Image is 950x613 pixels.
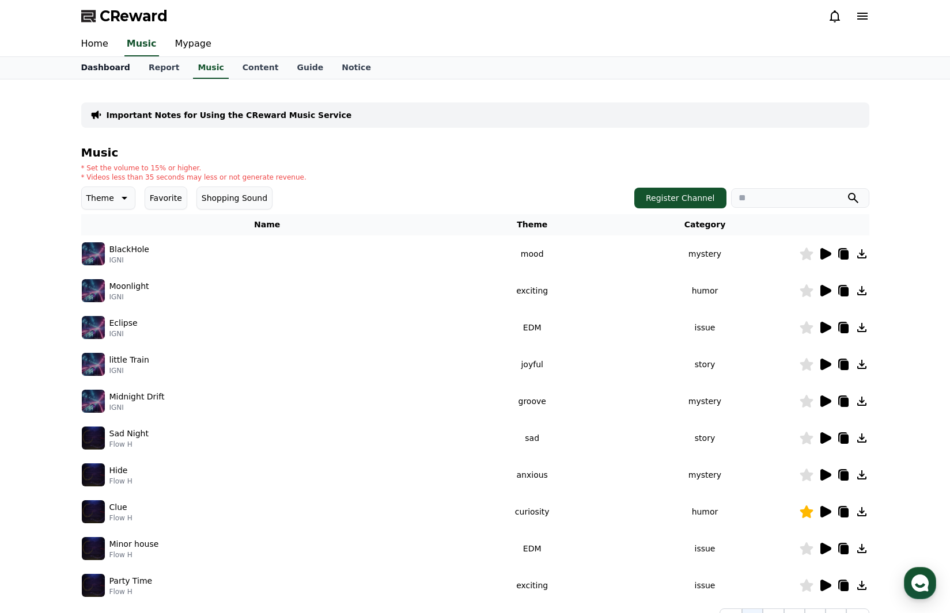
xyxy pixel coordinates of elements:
[139,57,189,79] a: Report
[82,279,105,302] img: music
[82,390,105,413] img: music
[109,354,149,366] p: little Train
[82,353,105,376] img: music
[611,214,798,235] th: Category
[171,382,199,391] span: Settings
[453,420,611,456] td: sad
[453,309,611,346] td: EDM
[82,537,105,560] img: music
[109,243,149,256] p: BlackHole
[287,57,332,79] a: Guide
[109,256,149,265] p: IGNI
[109,403,165,412] p: IGNI
[109,280,149,292] p: Moonlight
[611,235,798,272] td: mystery
[611,530,798,567] td: issue
[109,366,149,375] p: IGNI
[453,456,611,493] td: anxious
[82,500,105,523] img: music
[453,214,611,235] th: Theme
[166,32,221,56] a: Mypage
[453,530,611,567] td: EDM
[109,550,159,559] p: Flow H
[109,391,165,403] p: Midnight Drift
[453,567,611,604] td: exciting
[611,309,798,346] td: issue
[3,365,76,394] a: Home
[332,57,380,79] a: Notice
[453,272,611,309] td: exciting
[81,186,135,210] button: Theme
[109,501,127,513] p: Clue
[81,7,168,25] a: CReward
[149,365,221,394] a: Settings
[611,383,798,420] td: mystery
[611,346,798,383] td: story
[82,316,105,339] img: music
[611,272,798,309] td: humor
[81,146,869,159] h4: Music
[453,493,611,530] td: curiosity
[81,173,306,182] p: * Videos less than 35 seconds may less or not generate revenue.
[86,190,114,206] p: Theme
[76,365,149,394] a: Messages
[109,513,133,523] p: Flow H
[109,587,153,596] p: Flow H
[611,456,798,493] td: mystery
[82,242,105,265] img: music
[109,329,138,338] p: IGNI
[109,538,159,550] p: Minor house
[611,567,798,604] td: issue
[72,57,139,79] a: Dashboard
[109,464,128,477] p: Hide
[611,493,798,530] td: humor
[82,427,105,450] img: music
[145,186,187,210] button: Favorite
[193,57,228,79] a: Music
[96,383,130,392] span: Messages
[81,214,453,235] th: Name
[82,463,105,486] img: music
[109,428,149,440] p: Sad Night
[109,440,149,449] p: Flow H
[109,317,138,329] p: Eclipse
[109,477,133,486] p: Flow H
[72,32,118,56] a: Home
[100,7,168,25] span: CReward
[453,383,611,420] td: groove
[453,346,611,383] td: joyful
[233,57,288,79] a: Content
[611,420,798,456] td: story
[81,163,306,173] p: * Set the volume to 15% or higher.
[634,188,726,208] button: Register Channel
[109,292,149,302] p: IGNI
[82,574,105,597] img: music
[29,382,50,391] span: Home
[107,109,352,121] a: Important Notes for Using the CReward Music Service
[124,32,159,56] a: Music
[453,235,611,272] td: mood
[109,575,153,587] p: Party Time
[196,186,272,210] button: Shopping Sound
